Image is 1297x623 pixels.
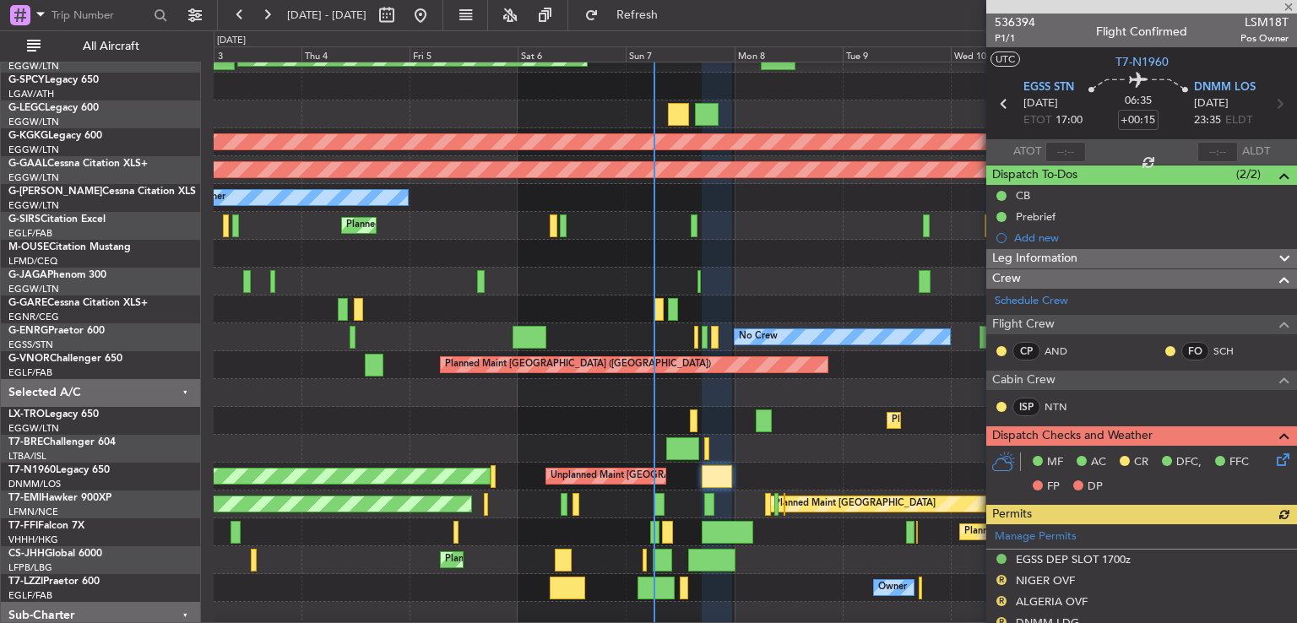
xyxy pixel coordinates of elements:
div: CB [1016,188,1030,203]
span: G-GARE [8,298,47,308]
span: T7-EMI [8,493,41,503]
div: Planned Maint [GEOGRAPHIC_DATA] ([GEOGRAPHIC_DATA]) [445,547,711,572]
a: EGGW/LTN [8,283,59,295]
a: T7-BREChallenger 604 [8,437,116,447]
span: Crew [992,269,1021,289]
a: G-SPCYLegacy 650 [8,75,99,85]
a: EGGW/LTN [8,199,59,212]
a: CS-JHHGlobal 6000 [8,549,102,559]
span: FFC [1229,454,1249,471]
a: T7-LZZIPraetor 600 [8,577,100,587]
a: G-ENRGPraetor 600 [8,326,105,336]
a: LFMN/NCE [8,506,58,518]
a: G-VNORChallenger 650 [8,354,122,364]
button: All Aircraft [19,33,183,60]
a: EGSS/STN [8,339,53,351]
div: Fri 5 [410,46,518,62]
a: EGLF/FAB [8,366,52,379]
div: Sun 7 [626,46,734,62]
div: Add new [1014,230,1289,245]
span: G-JAGA [8,270,47,280]
span: G-LEGC [8,103,45,113]
a: EGGW/LTN [8,116,59,128]
div: Thu 4 [301,46,410,62]
span: CS-JHH [8,549,45,559]
span: [DATE] [1023,95,1058,112]
span: T7-FFI [8,521,38,531]
div: Planned Maint Tianjin ([GEOGRAPHIC_DATA]) [964,519,1161,544]
span: AC [1091,454,1106,471]
a: LTBA/ISL [8,450,46,463]
span: 17:00 [1056,112,1083,129]
span: DP [1088,479,1103,496]
div: Owner [878,575,907,600]
a: EGGW/LTN [8,422,59,435]
span: G-GAAL [8,159,47,169]
span: Cabin Crew [992,371,1056,390]
span: T7-BRE [8,437,43,447]
a: G-[PERSON_NAME]Cessna Citation XLS [8,187,196,197]
span: T7-N1960 [8,465,56,475]
a: T7-EMIHawker 900XP [8,493,111,503]
span: M-OUSE [8,242,49,252]
div: Planned Maint [GEOGRAPHIC_DATA] ([GEOGRAPHIC_DATA]) [346,213,612,238]
a: LFPB/LBG [8,561,52,574]
a: T7-N1960Legacy 650 [8,465,110,475]
span: [DATE] [1194,95,1229,112]
div: FO [1181,342,1209,360]
div: Unplanned Maint [GEOGRAPHIC_DATA] ([GEOGRAPHIC_DATA]) [551,463,828,489]
span: Flight Crew [992,315,1055,334]
div: Wed 3 [193,46,301,62]
a: Schedule Crew [995,293,1068,310]
span: DFC, [1176,454,1202,471]
div: CP [1012,342,1040,360]
a: SCH [1213,344,1251,359]
div: Wed 10 [951,46,1059,62]
a: LFMD/CEQ [8,255,57,268]
span: Dispatch To-Dos [992,165,1077,185]
div: Planned Maint [GEOGRAPHIC_DATA] ([GEOGRAPHIC_DATA]) [445,352,711,377]
a: G-GAALCessna Citation XLS+ [8,159,148,169]
span: G-VNOR [8,354,50,364]
span: FP [1047,479,1060,496]
div: [DATE] [217,34,246,48]
span: LX-TRO [8,409,45,420]
a: EGLF/FAB [8,227,52,240]
div: ISP [1012,398,1040,416]
input: Trip Number [52,3,149,28]
a: DNMM/LOS [8,478,61,490]
div: Sat 6 [518,46,626,62]
a: G-JAGAPhenom 300 [8,270,106,280]
span: G-[PERSON_NAME] [8,187,102,197]
span: Dispatch Checks and Weather [992,426,1153,446]
span: Leg Information [992,249,1077,268]
span: G-KGKG [8,131,48,141]
span: ETOT [1023,112,1051,129]
span: G-SPCY [8,75,45,85]
button: UTC [990,51,1020,67]
span: ATOT [1013,144,1041,160]
span: LSM18T [1240,14,1289,31]
button: Refresh [577,2,678,29]
div: Tue 9 [843,46,951,62]
div: Flight Confirmed [1096,23,1187,41]
span: ALDT [1242,144,1270,160]
a: LGAV/ATH [8,88,54,100]
a: VHHH/HKG [8,534,58,546]
span: EGSS STN [1023,79,1074,96]
a: EGGW/LTN [8,171,59,184]
a: EGGW/LTN [8,60,59,73]
span: All Aircraft [44,41,178,52]
a: AND [1045,344,1083,359]
a: T7-FFIFalcon 7X [8,521,84,531]
span: Pos Owner [1240,31,1289,46]
a: LX-TROLegacy 650 [8,409,99,420]
div: Prebrief [1016,209,1056,224]
a: EGLF/FAB [8,589,52,602]
a: G-SIRSCitation Excel [8,214,106,225]
span: 23:35 [1194,112,1221,129]
span: [DATE] - [DATE] [287,8,366,23]
div: Planned Maint [GEOGRAPHIC_DATA] [774,491,936,517]
span: G-ENRG [8,326,48,336]
span: 536394 [995,14,1035,31]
